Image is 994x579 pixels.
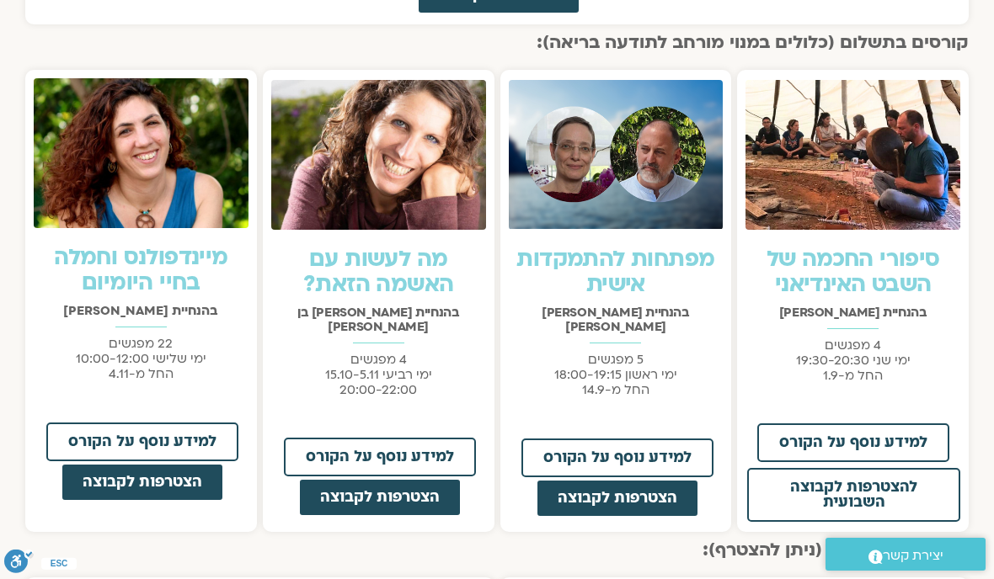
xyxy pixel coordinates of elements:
span: הצטרפות לקבוצה [558,491,677,506]
a: יצירת קשר [826,538,986,571]
h2: בהנחיית [PERSON_NAME] [PERSON_NAME] [509,305,724,334]
span: למידע נוסף על הקורס [306,449,454,465]
a: להצטרפות לקבוצה השבועית [747,468,960,522]
span: 20:00-22:00 [339,381,417,398]
a: למידע נוסף על הקורס [757,423,949,462]
a: למידע נוסף על הקורס [284,438,476,476]
a: הצטרפות לקבוצה [61,463,224,502]
h2: בהנחיית [PERSON_NAME] בן [PERSON_NAME] [271,305,486,334]
a: למידע נוסף על הקורס [46,422,238,461]
p: 5 מפגשים ימי ראשון 18:00-19:15 [509,352,724,397]
h2: תכניות מתמשכות (ניתן להצטרף): [25,540,969,560]
span: למידע נוסף על הקורס [543,450,692,465]
p: 22 מפגשים ימי שלישי 10:00-12:00 החל מ-4.11 [34,336,248,381]
h2: בהנחיית [PERSON_NAME] [745,305,960,320]
a: סיפורי החכמה של השבט האינדיאני [767,244,940,300]
p: 4 מפגשים ימי רביעי 15.10-5.11 [271,352,486,397]
a: מה לעשות עם האשמה הזאת? [303,244,453,300]
a: הצטרפות לקבוצה [298,478,462,517]
a: מיינדפולנס וחמלה בחיי היומיום [54,242,227,298]
span: החל מ-1.9 [823,367,883,384]
span: החל מ-14.9 [582,381,649,398]
span: יצירת קשר [883,544,943,567]
span: להצטרפות לקבוצה השבועית [759,480,949,510]
p: 4 מפגשים ימי שני 19:30-20:30 [745,337,960,383]
a: מפתחות להתמקדות אישית [516,244,714,300]
span: הצטרפות לקבוצה [83,475,202,490]
span: למידע נוסף על הקורס [779,435,927,450]
span: הצטרפות לקבוצה [320,490,440,505]
a: למידע נוסף על הקורס [521,438,713,477]
a: הצטרפות לקבוצה [536,479,699,518]
h2: בהנחיית [PERSON_NAME] [34,304,248,318]
span: למידע נוסף על הקורס [68,434,216,449]
h2: קורסים בתשלום (כלולים במנוי מורחב לתודעה בריאה): [25,33,969,53]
